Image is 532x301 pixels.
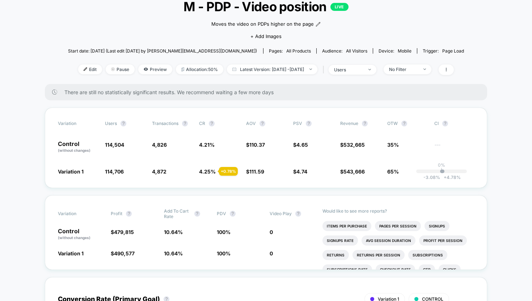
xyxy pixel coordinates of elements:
button: ? [182,121,188,126]
div: users [334,67,363,72]
span: -3.08 % [423,175,440,180]
li: Signups Rate [322,235,358,246]
li: Subscriptions Rate [322,264,372,275]
li: Subscriptions [408,250,447,260]
span: Video Play [270,211,292,216]
span: 543,666 [343,168,365,175]
span: 10.64 % [164,229,183,235]
span: Preview [138,64,172,74]
img: rebalance [181,67,184,71]
img: end [111,67,115,71]
li: Clicks [439,264,461,275]
span: + [444,175,447,180]
img: end [423,68,426,70]
span: OTW [387,121,427,126]
li: Pages Per Session [375,221,421,231]
p: Control [58,228,104,241]
li: Ctr [419,264,435,275]
span: 532,665 [343,142,365,148]
span: Start date: [DATE] (Last edit [DATE] by [PERSON_NAME][EMAIL_ADDRESS][DOMAIN_NAME]) [68,48,257,54]
span: $ [340,168,365,175]
span: AOV [246,121,256,126]
li: Signups [425,221,449,231]
span: --- [434,143,474,153]
p: | [441,168,442,173]
span: Pause [106,64,135,74]
span: PDV [217,211,226,216]
button: ? [230,211,236,217]
span: Edit [78,64,102,74]
button: ? [442,121,448,126]
span: 35% [387,142,399,148]
li: Checkout Rate [376,264,415,275]
button: ? [126,211,132,217]
span: 4.25 % [199,168,216,175]
span: Profit [111,211,122,216]
span: all products [286,48,311,54]
span: $ [111,229,134,235]
span: Transactions [152,121,178,126]
span: 4.78 % [440,175,461,180]
span: 114,504 [105,142,124,148]
button: ? [362,121,368,126]
span: 65% [387,168,399,175]
span: 110.37 [249,142,265,148]
button: ? [194,211,200,217]
span: (without changes) [58,235,90,240]
span: $ [111,250,135,256]
button: ? [121,121,126,126]
img: edit [84,67,87,71]
div: Trigger: [423,48,464,54]
button: ? [295,211,301,217]
li: Avg Session Duration [362,235,415,246]
span: users [105,121,117,126]
p: Control [58,141,98,153]
span: Latest Version: [DATE] - [DATE] [227,64,317,74]
span: 4.21 % [199,142,215,148]
span: CR [199,121,205,126]
span: Variation [58,208,98,219]
li: Returns Per Session [352,250,405,260]
span: There are still no statistically significant results. We recommend waiting a few more days [64,89,473,95]
span: $ [340,142,365,148]
span: $ [246,168,264,175]
span: 114,706 [105,168,124,175]
span: | [321,64,329,75]
button: ? [259,121,265,126]
div: Pages: [269,48,311,54]
span: Variation 1 [58,168,84,175]
span: + Add Images [250,33,282,39]
span: 100 % [217,250,231,256]
span: 10.64 % [164,250,183,256]
span: PSV [293,121,302,126]
span: 4,826 [152,142,167,148]
span: Add To Cart Rate [164,208,191,219]
span: 4.65 [296,142,308,148]
span: Variation [58,121,98,126]
span: $ [293,142,308,148]
span: 479,815 [114,229,134,235]
span: CI [434,121,474,126]
span: Variation 1 [58,250,84,256]
div: Audience: [322,48,367,54]
img: calendar [232,67,236,71]
span: 490,577 [114,250,135,256]
div: + 0.78 % [219,167,238,176]
span: Revenue [340,121,358,126]
li: Items Per Purchase [322,221,371,231]
span: 111.59 [249,168,264,175]
span: 100 % [217,229,231,235]
span: $ [293,168,307,175]
p: 0% [438,162,445,168]
span: Moves the video on PDPs higher on the page [211,21,314,28]
span: Page Load [442,48,464,54]
span: 0 [270,250,273,256]
li: Returns [322,250,349,260]
button: ? [401,121,407,126]
span: 0 [270,229,273,235]
div: No Filter [389,67,418,72]
p: Would like to see more reports? [322,208,474,214]
span: 4.74 [296,168,307,175]
span: All Visitors [346,48,367,54]
p: LIVE [330,3,349,11]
